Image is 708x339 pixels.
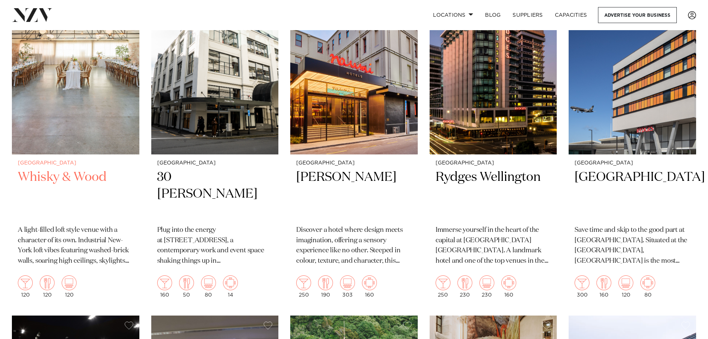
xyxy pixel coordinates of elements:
[597,275,611,290] img: dining.png
[318,275,333,298] div: 190
[296,160,412,166] small: [GEOGRAPHIC_DATA]
[501,275,516,298] div: 160
[340,275,355,290] img: theatre.png
[18,275,33,290] img: cocktail.png
[507,7,549,23] a: SUPPLIERS
[340,275,355,298] div: 303
[62,275,77,298] div: 120
[40,275,55,298] div: 120
[157,169,273,219] h2: 30 [PERSON_NAME]
[436,275,450,290] img: cocktail.png
[296,275,311,290] img: cocktail.png
[157,275,172,298] div: 160
[479,275,494,290] img: theatre.png
[62,275,77,290] img: theatre.png
[296,225,412,267] p: Discover a hotel where design meets imagination, offering a sensory experience like no other. Ste...
[575,275,589,298] div: 300
[179,275,194,298] div: 50
[575,160,690,166] small: [GEOGRAPHIC_DATA]
[458,275,472,298] div: 230
[436,160,551,166] small: [GEOGRAPHIC_DATA]
[201,275,216,298] div: 80
[318,275,333,290] img: dining.png
[18,160,133,166] small: [GEOGRAPHIC_DATA]
[362,275,377,290] img: meeting.png
[427,7,479,23] a: Locations
[40,275,55,290] img: dining.png
[479,7,507,23] a: BLOG
[18,169,133,219] h2: Whisky & Wood
[640,275,655,298] div: 80
[296,169,412,219] h2: [PERSON_NAME]
[618,275,633,290] img: theatre.png
[549,7,593,23] a: Capacities
[436,275,450,298] div: 250
[223,275,238,298] div: 14
[157,275,172,290] img: cocktail.png
[157,160,273,166] small: [GEOGRAPHIC_DATA]
[458,275,472,290] img: dining.png
[157,225,273,267] p: Plug into the energy at [STREET_ADDRESS], a contemporary work and event space shaking things up i...
[296,275,311,298] div: 250
[18,225,133,267] p: A light-filled loft style venue with a character of its own. Industrial New-York loft vibes featu...
[501,275,516,290] img: meeting.png
[640,275,655,290] img: meeting.png
[618,275,633,298] div: 120
[12,8,52,22] img: nzv-logo.png
[479,275,494,298] div: 230
[575,225,690,267] p: Save time and skip to the good part at [GEOGRAPHIC_DATA]. Situated at the [GEOGRAPHIC_DATA], [GEO...
[201,275,216,290] img: theatre.png
[18,275,33,298] div: 120
[575,169,690,219] h2: [GEOGRAPHIC_DATA]
[598,7,677,23] a: Advertise your business
[575,275,589,290] img: cocktail.png
[597,275,611,298] div: 160
[436,225,551,267] p: Immerse yourself in the heart of the capital at [GEOGRAPHIC_DATA] [GEOGRAPHIC_DATA]. A landmark h...
[223,275,238,290] img: meeting.png
[179,275,194,290] img: dining.png
[436,169,551,219] h2: Rydges Wellington
[362,275,377,298] div: 160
